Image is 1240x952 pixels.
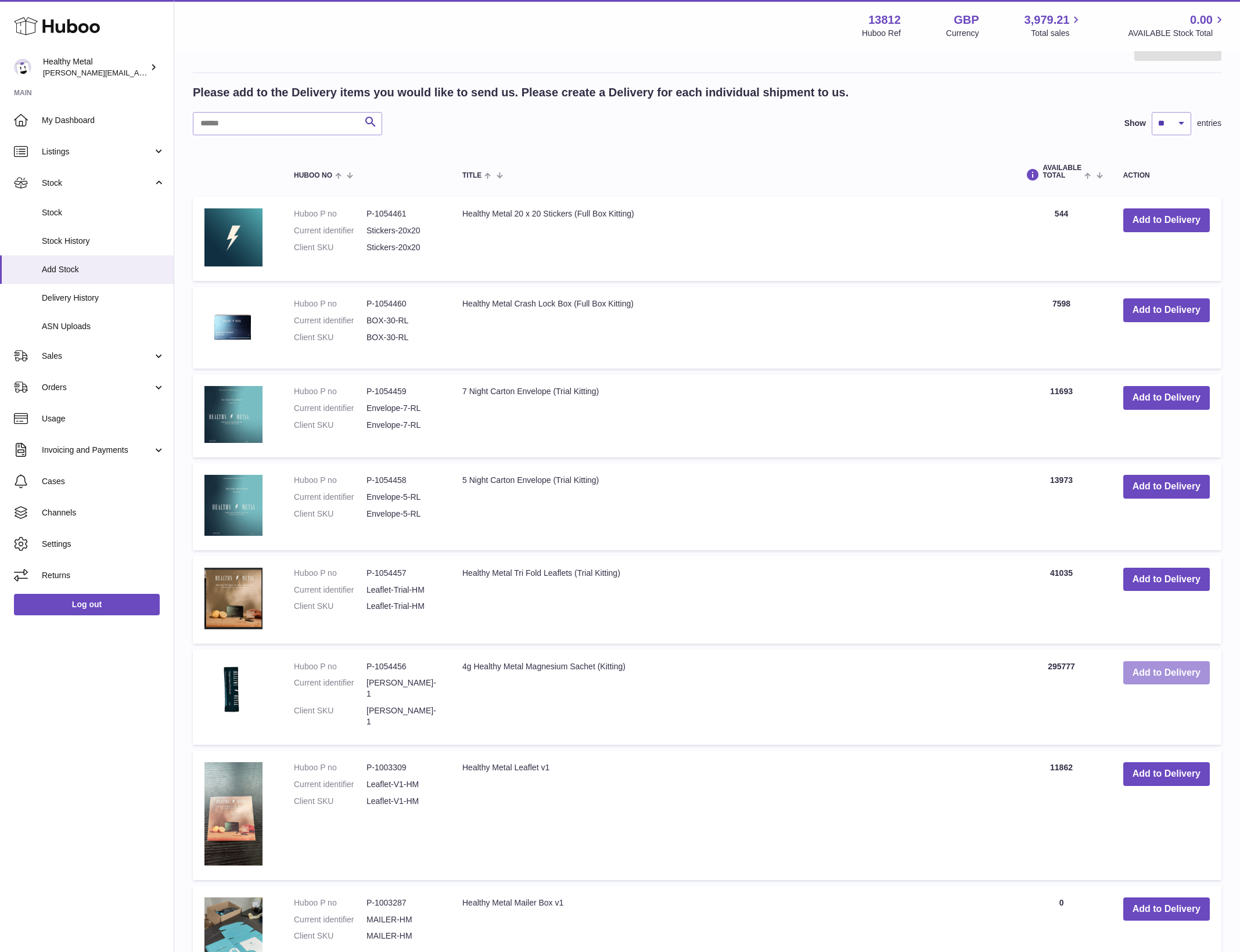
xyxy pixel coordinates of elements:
span: Usage [42,413,165,424]
img: 5 Night Carton Envelope (Trial Kitting) [204,475,263,536]
dt: Huboo P no [294,568,366,579]
img: 7 Night Carton Envelope (Trial Kitting) [204,386,263,443]
strong: 13812 [868,12,901,28]
td: 7598 [1011,287,1111,369]
dd: P-1054459 [366,386,439,397]
dt: Current identifier [294,315,366,326]
span: ASN Uploads [42,321,165,332]
dt: Huboo P no [294,475,366,486]
dt: Huboo P no [294,897,366,908]
span: Settings [42,539,165,550]
a: Log out [14,594,160,615]
span: My Dashboard [42,115,165,126]
span: Add Stock [42,264,165,275]
span: [PERSON_NAME][EMAIL_ADDRESS][DOMAIN_NAME] [43,68,233,77]
dt: Client SKU [294,332,366,343]
button: Add to Delivery [1123,762,1210,786]
dt: Client SKU [294,242,366,253]
span: AVAILABLE Stock Total [1128,28,1226,39]
button: Add to Delivery [1123,661,1210,685]
label: Show [1124,118,1146,129]
span: Total sales [1031,28,1083,39]
span: Invoicing and Payments [42,445,153,456]
span: Huboo no [294,172,332,179]
dd: Leaflet-Trial-HM [366,585,439,596]
h2: Please add to the Delivery items you would like to send us. Please create a Delivery for each ind... [193,85,849,100]
span: 3,979.21 [1025,12,1070,28]
td: 295777 [1011,650,1111,745]
img: Healthy Metal Leaflet v1 [204,762,263,866]
span: Sales [42,351,153,362]
dt: Current identifier [294,914,366,925]
dt: Huboo P no [294,661,366,672]
dt: Huboo P no [294,208,366,219]
dd: P-1054457 [366,568,439,579]
td: Healthy Metal Crash Lock Box (Full Box Kitting) [451,287,1011,369]
dt: Client SKU [294,420,366,431]
strong: GBP [954,12,979,28]
td: 11693 [1011,374,1111,457]
dd: P-1003309 [366,762,439,773]
div: Healthy Metal [43,56,148,78]
button: Add to Delivery [1123,386,1210,410]
div: Currency [946,28,979,39]
img: Healthy Metal 20 x 20 Stickers (Full Box Kitting) [204,208,263,266]
dd: Leaflet-Trial-HM [366,601,439,612]
button: Add to Delivery [1123,568,1210,592]
td: Healthy Metal 20 x 20 Stickers (Full Box Kitting) [451,197,1011,281]
dt: Client SKU [294,931,366,942]
td: Healthy Metal Tri Fold Leaflets (Trial Kitting) [451,556,1011,644]
td: 13973 [1011,463,1111,550]
dd: MAILER-HM [366,914,439,925]
dd: Envelope-5-RL [366,492,439,503]
dt: Client SKU [294,601,366,612]
dd: MAILER-HM [366,931,439,942]
dd: P-1054460 [366,298,439,309]
img: 4g Healthy Metal Magnesium Sachet (Kitting) [204,661,263,717]
dd: [PERSON_NAME]-1 [366,705,439,727]
td: 5 Night Carton Envelope (Trial Kitting) [451,463,1011,550]
a: 0.00 AVAILABLE Stock Total [1128,12,1226,39]
div: Action [1123,172,1210,179]
img: Healthy Metal Crash Lock Box (Full Box Kitting) [204,298,263,354]
span: Stock History [42,236,165,247]
dd: Stickers-20x20 [366,225,439,236]
div: Huboo Ref [862,28,901,39]
dd: P-1003287 [366,897,439,908]
span: Channels [42,507,165,518]
span: Stock [42,207,165,218]
dd: Envelope-5-RL [366,509,439,520]
img: jose@healthy-metal.com [14,59,31,76]
dd: Envelope-7-RL [366,403,439,414]
span: entries [1197,118,1221,129]
dd: P-1054456 [366,661,439,672]
dt: Huboo P no [294,298,366,309]
dt: Current identifier [294,492,366,503]
span: Stock [42,178,153,189]
td: Healthy Metal Leaflet v1 [451,751,1011,880]
dd: Leaflet-V1-HM [366,779,439,790]
span: 0.00 [1190,12,1213,28]
dt: Client SKU [294,509,366,520]
span: Orders [42,382,153,393]
dd: Envelope-7-RL [366,420,439,431]
dt: Client SKU [294,796,366,807]
dt: Current identifier [294,403,366,414]
dd: P-1054461 [366,208,439,219]
dt: Client SKU [294,705,366,727]
td: 4g Healthy Metal Magnesium Sachet (Kitting) [451,650,1011,745]
dd: BOX-30-RL [366,315,439,326]
dd: Leaflet-V1-HM [366,796,439,807]
td: 544 [1011,197,1111,281]
td: 41035 [1011,556,1111,644]
dd: P-1054458 [366,475,439,486]
dd: [PERSON_NAME]-1 [366,677,439,699]
dt: Current identifier [294,225,366,236]
button: Add to Delivery [1123,298,1210,322]
dt: Current identifier [294,585,366,596]
dd: Stickers-20x20 [366,242,439,253]
td: 7 Night Carton Envelope (Trial Kitting) [451,374,1011,457]
span: AVAILABLE Total [1043,164,1081,179]
dt: Huboo P no [294,386,366,397]
span: Delivery History [42,293,165,304]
